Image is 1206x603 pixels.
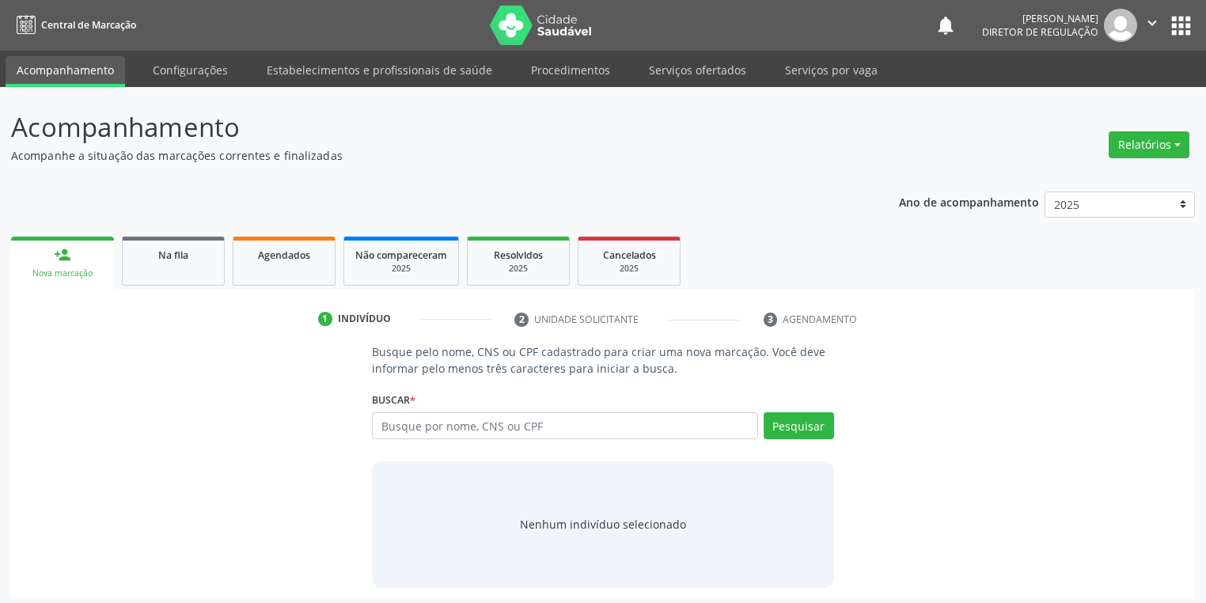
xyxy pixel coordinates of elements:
p: Acompanhe a situação das marcações correntes e finalizadas [11,147,840,164]
div: person_add [54,246,71,264]
button: apps [1167,12,1195,40]
img: img [1104,9,1137,42]
p: Acompanhamento [11,108,840,147]
span: Diretor de regulação [982,25,1098,39]
div: Nova marcação [22,267,103,279]
div: 2025 [355,263,447,275]
span: Não compareceram [355,248,447,262]
div: 1 [318,312,332,326]
div: [PERSON_NAME] [982,12,1098,25]
button: Relatórios [1109,131,1189,158]
button:  [1137,9,1167,42]
a: Configurações [142,56,239,84]
span: Agendados [258,248,310,262]
div: 2025 [479,263,558,275]
label: Buscar [372,388,415,412]
a: Central de Marcação [11,12,136,38]
div: Nenhum indivíduo selecionado [520,516,686,533]
p: Busque pelo nome, CNS ou CPF cadastrado para criar uma nova marcação. Você deve informar pelo men... [372,343,834,377]
button: notifications [935,14,957,36]
button: Pesquisar [764,412,834,439]
span: Central de Marcação [41,18,136,32]
p: Ano de acompanhamento [899,192,1039,211]
a: Procedimentos [520,56,621,84]
a: Serviços ofertados [638,56,757,84]
span: Resolvidos [494,248,543,262]
a: Acompanhamento [6,56,125,87]
a: Serviços por vaga [774,56,889,84]
i:  [1143,14,1161,32]
input: Busque por nome, CNS ou CPF [372,412,758,439]
span: Cancelados [603,248,656,262]
div: 2025 [590,263,669,275]
div: Indivíduo [338,312,391,326]
a: Estabelecimentos e profissionais de saúde [256,56,503,84]
span: Na fila [158,248,188,262]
